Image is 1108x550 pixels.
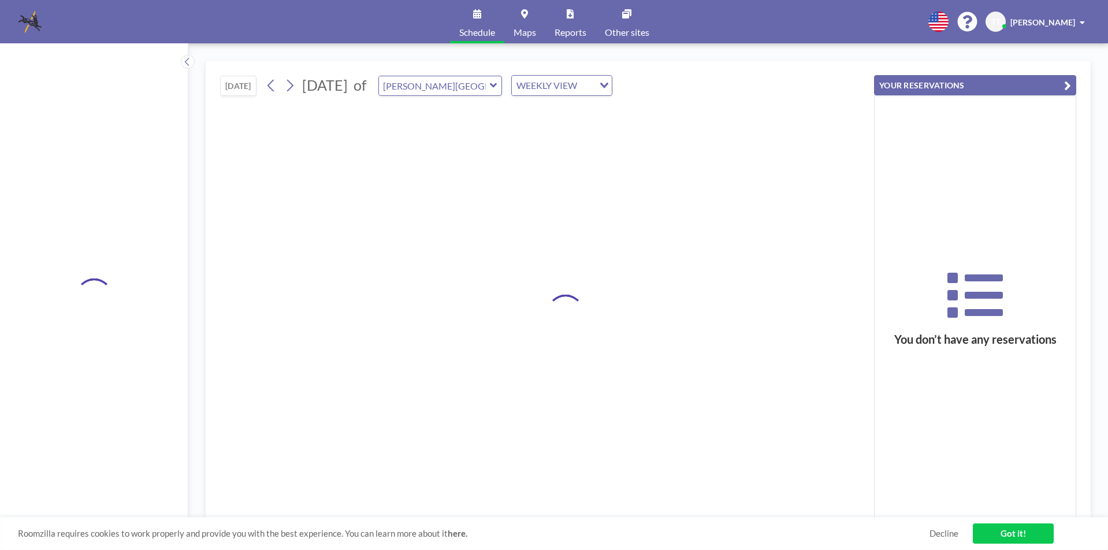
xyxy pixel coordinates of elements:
h3: You don’t have any reservations [875,332,1076,347]
span: WEEKLY VIEW [514,78,579,93]
span: [PERSON_NAME] [1010,17,1075,27]
span: Maps [514,28,536,37]
span: [DATE] [302,76,348,94]
a: Decline [929,528,958,539]
div: Search for option [512,76,612,95]
a: here. [448,528,467,538]
span: TT [991,17,1001,27]
span: Roomzilla requires cookies to work properly and provide you with the best experience. You can lea... [18,528,929,539]
button: [DATE] [220,76,256,96]
span: Schedule [459,28,495,37]
a: Got it! [973,523,1054,544]
span: Other sites [605,28,649,37]
span: Reports [555,28,586,37]
img: organization-logo [18,10,42,34]
input: Ansley Room [379,76,490,95]
span: of [354,76,366,94]
input: Search for option [581,78,593,93]
button: YOUR RESERVATIONS [874,75,1076,95]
